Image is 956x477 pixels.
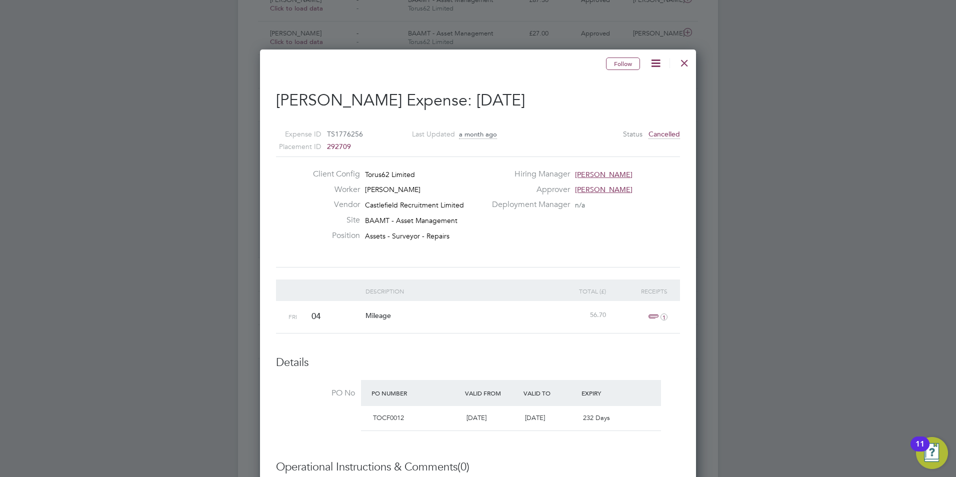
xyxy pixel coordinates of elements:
label: Client Config [305,169,360,179]
label: Expense ID [263,128,321,140]
span: n/a [575,200,585,209]
label: Deployment Manager [486,199,570,210]
span: TS1776256 [327,129,363,138]
div: PO Number [369,384,462,402]
span: TOCF0012 [373,413,404,422]
span: BAAMT - Asset Management [365,216,457,225]
label: Site [305,215,360,225]
h3: Operational Instructions & Comments [276,460,680,474]
label: Placement ID [263,140,321,153]
span: [PERSON_NAME] [365,185,420,194]
label: Last Updated [397,128,455,140]
div: Description [363,279,547,302]
label: PO No [276,388,355,398]
span: Fri [288,312,297,320]
label: Approver [486,184,570,195]
span: [DATE] [476,90,525,110]
span: Cancelled [648,129,680,139]
label: Status [623,128,642,140]
label: Hiring Manager [486,169,570,179]
span: a month ago [459,130,497,139]
span: [DATE] [466,413,486,422]
span: Castlefield Recruitment Limited [365,200,464,209]
span: Mileage [365,311,391,320]
span: [DATE] [525,413,545,422]
h3: Details [276,355,680,370]
label: Vendor [305,199,360,210]
div: Valid From [462,384,521,402]
button: Follow [606,57,640,70]
div: Expiry [579,384,637,402]
span: [PERSON_NAME] [575,170,632,179]
span: [PERSON_NAME] [575,185,632,194]
span: 56.70 [590,310,606,319]
i: 1 [660,313,667,320]
span: 292709 [327,142,351,151]
div: Valid To [521,384,579,402]
span: 232 Days [583,413,610,422]
span: Torus62 Limited [365,170,415,179]
div: 11 [915,444,924,457]
label: Position [305,230,360,241]
div: Total (£) [547,279,608,302]
button: Open Resource Center, 11 new notifications [916,437,948,469]
span: (0) [457,460,469,473]
span: Assets - Surveyor - Repairs [365,231,449,240]
div: Receipts [608,279,670,302]
label: Worker [305,184,360,195]
span: 04 [311,311,320,321]
h2: [PERSON_NAME] Expense: [276,90,680,111]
